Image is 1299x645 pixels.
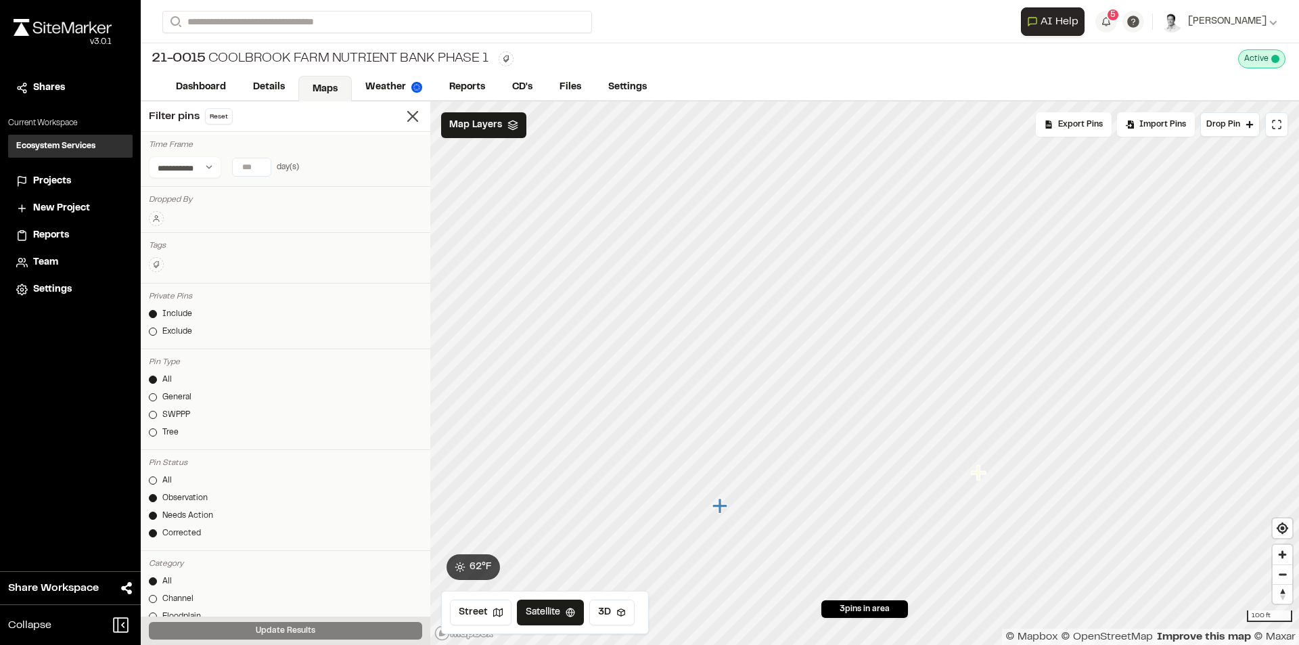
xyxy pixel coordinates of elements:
span: 5 [1110,9,1116,21]
span: Zoom out [1273,565,1292,584]
a: CD's [499,74,546,100]
span: Drop Pin [1206,118,1240,131]
div: Dropped By [149,194,422,206]
a: Shares [16,81,124,95]
span: This project is active and counting against your active project count. [1271,55,1279,63]
span: Projects [33,174,71,189]
button: 3D [589,600,635,625]
span: Filter pins [149,108,200,125]
div: Tags [149,240,422,252]
span: Collapse [8,617,51,633]
div: Category [149,558,422,570]
button: 62°F [447,554,500,580]
span: Active [1244,53,1269,65]
a: Mapbox [1005,632,1058,642]
div: Import Pins into your project [1117,112,1195,137]
button: Update Results [149,622,422,640]
button: Reset bearing to north [1273,584,1292,604]
span: 3 pins in area [840,603,890,615]
a: Files [546,74,595,100]
a: Map feedback [1157,632,1251,642]
div: SWPPP [162,409,190,421]
a: Team [16,255,124,270]
div: All [162,474,172,487]
div: Exclude [162,326,192,338]
span: Reports [33,228,69,243]
button: Edit Tags [149,257,164,272]
div: Needs Action [162,510,213,522]
div: Channel [162,593,193,605]
a: Reports [16,228,124,243]
a: Reports [436,74,499,100]
span: Share Workspace [8,580,99,596]
a: Maps [298,76,352,102]
span: Reset bearing to north [1273,585,1292,604]
div: Coolbrook Farm Nutrient Bank Phase 1 [152,49,488,69]
button: Satellite [517,600,584,625]
a: Mapbox logo [434,625,494,641]
a: Weather [352,74,436,100]
p: Current Workspace [8,117,133,129]
img: rebrand.png [14,19,112,36]
span: 62 ° F [470,560,492,575]
span: Export Pins [1058,118,1103,131]
span: 21-0015 [152,49,206,69]
div: Corrected [162,527,201,539]
button: Street [450,600,511,625]
button: Edit Tags [499,51,514,66]
div: Map marker [971,464,988,482]
div: Map marker [712,497,730,515]
a: Settings [16,282,124,297]
div: General [162,391,191,403]
a: Details [240,74,298,100]
span: Map Layers [449,118,502,133]
img: precipai.png [411,82,422,93]
span: Import Pins [1139,118,1186,131]
button: Zoom in [1273,545,1292,564]
button: Reset [205,108,233,125]
div: Time Frame [149,139,422,151]
a: Settings [595,74,660,100]
button: Open AI Assistant [1021,7,1085,36]
h3: Ecosystem Services [16,140,95,152]
div: Pin Status [149,457,422,469]
div: Observation [162,492,208,504]
div: Private Pins [149,290,422,303]
button: Drop Pin [1200,112,1260,137]
div: Oh geez...please don't... [14,36,112,48]
span: [PERSON_NAME] [1188,14,1267,29]
div: All [162,575,172,587]
span: Shares [33,81,65,95]
div: All [162,374,172,386]
div: Include [162,308,192,320]
span: AI Help [1041,14,1078,30]
a: OpenStreetMap [1061,632,1153,642]
a: Dashboard [162,74,240,100]
span: Team [33,255,58,270]
img: User [1161,11,1183,32]
a: Maxar [1254,632,1296,642]
div: day(s) [277,161,299,173]
a: Projects [16,174,124,189]
span: New Project [33,201,90,216]
button: 5 [1095,11,1117,32]
a: New Project [16,201,124,216]
div: Tree [162,426,179,439]
button: Search [162,11,187,33]
button: [PERSON_NAME] [1161,11,1277,32]
div: Floodplain [162,610,201,623]
button: Zoom out [1273,564,1292,584]
div: No pins available to export [1036,112,1112,137]
div: Open AI Assistant [1021,7,1090,36]
button: Find my location [1273,518,1292,538]
span: Settings [33,282,72,297]
div: This project is active and counting against your active project count. [1238,49,1285,68]
canvas: Map [430,102,1299,645]
div: 100 ft [1247,610,1292,622]
div: Pin Type [149,356,422,368]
